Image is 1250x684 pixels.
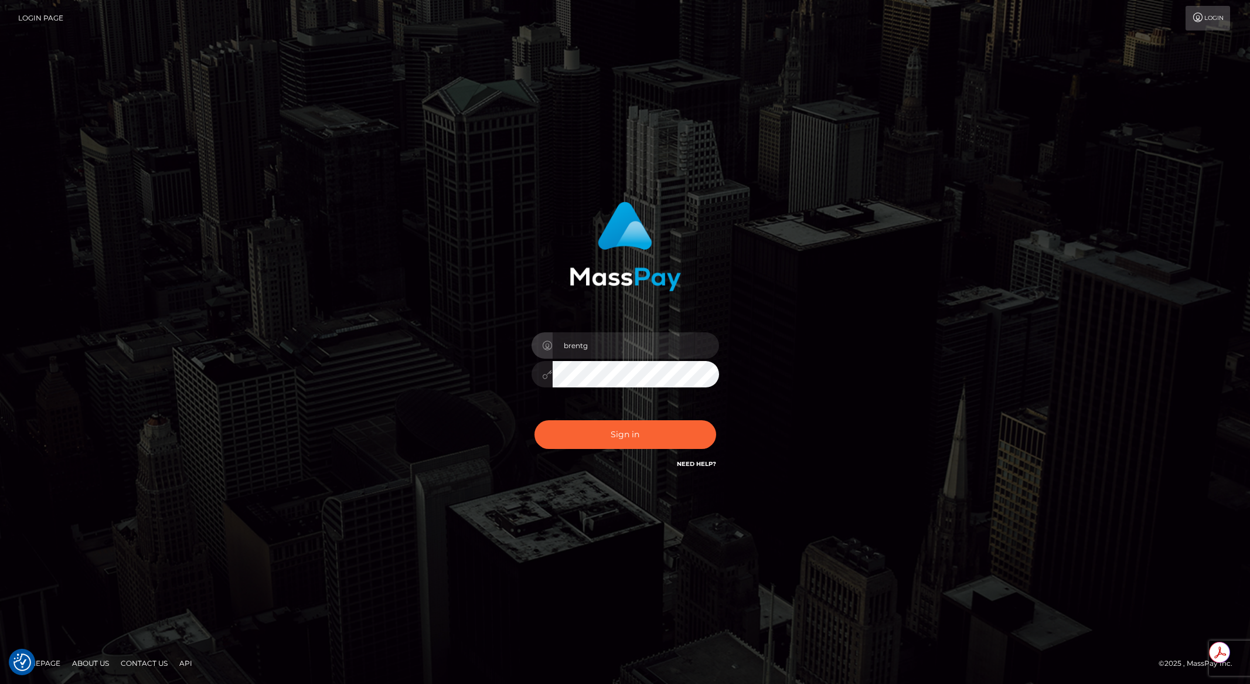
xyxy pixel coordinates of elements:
[1159,657,1241,670] div: © 2025 , MassPay Inc.
[13,654,31,671] button: Consent Preferences
[175,654,197,672] a: API
[1186,6,1230,30] a: Login
[116,654,172,672] a: Contact Us
[13,654,65,672] a: Homepage
[553,332,719,359] input: Username...
[677,460,716,468] a: Need Help?
[13,654,31,671] img: Revisit consent button
[570,202,681,291] img: MassPay Login
[18,6,63,30] a: Login Page
[534,420,716,449] button: Sign in
[67,654,114,672] a: About Us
